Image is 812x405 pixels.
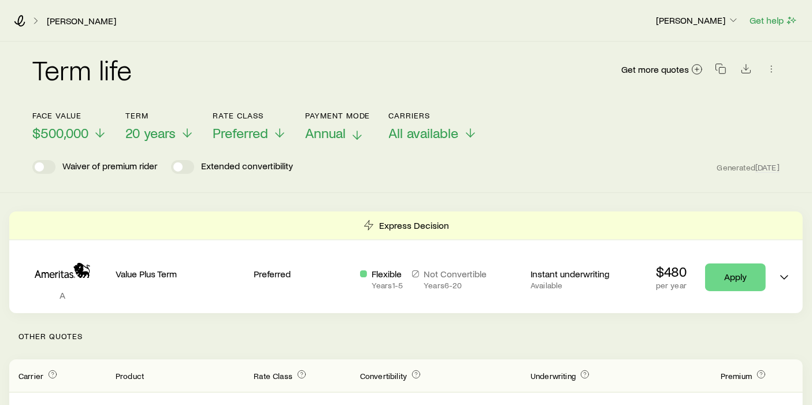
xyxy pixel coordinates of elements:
p: Face value [32,111,107,120]
p: Years 6 - 20 [424,281,487,290]
a: Get more quotes [621,63,703,76]
a: [PERSON_NAME] [46,16,117,27]
p: Available [531,281,628,290]
p: $480 [656,263,687,280]
p: Term [125,111,194,120]
button: Get help [749,14,798,27]
span: Convertibility [360,371,407,381]
p: Preferred [254,268,351,280]
p: Payment Mode [305,111,370,120]
p: per year [656,281,687,290]
p: A [18,289,106,301]
p: Not Convertible [424,268,487,280]
span: Carrier [18,371,43,381]
span: Product [116,371,144,381]
button: [PERSON_NAME] [655,14,740,28]
button: Term20 years [125,111,194,142]
span: Rate Class [254,371,292,381]
p: Flexible [372,268,403,280]
p: Years 1 - 5 [372,281,403,290]
a: Apply [705,263,766,291]
span: All available [389,125,459,141]
span: [DATE] [755,162,780,173]
p: Other Quotes [9,313,803,359]
p: Rate Class [213,111,287,120]
p: Instant underwriting [531,268,628,280]
span: $500,000 [32,125,88,141]
p: Express Decision [379,220,449,231]
span: Preferred [213,125,268,141]
div: Term quotes [9,211,803,313]
span: Underwriting [531,371,576,381]
p: Waiver of premium rider [62,160,157,174]
button: Face value$500,000 [32,111,107,142]
span: Annual [305,125,346,141]
p: Value Plus Term [116,268,244,280]
button: Payment ModeAnnual [305,111,370,142]
p: [PERSON_NAME] [656,14,739,26]
button: CarriersAll available [389,111,477,142]
a: Download CSV [738,65,754,76]
span: Premium [721,371,752,381]
p: Carriers [389,111,477,120]
span: Generated [717,162,780,173]
h2: Term life [32,55,132,83]
button: Rate ClassPreferred [213,111,287,142]
span: Get more quotes [621,65,689,74]
span: 20 years [125,125,176,141]
p: Extended convertibility [201,160,293,174]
